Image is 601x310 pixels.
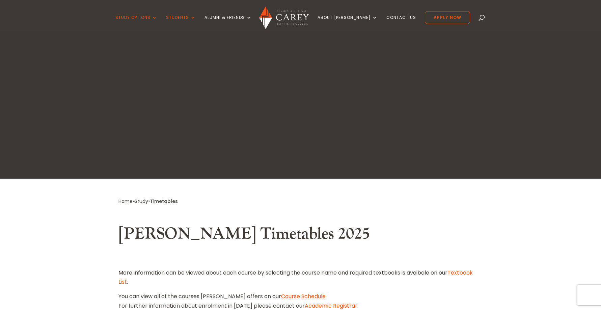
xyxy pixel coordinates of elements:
[118,268,483,292] p: More information can be viewed about each course by selecting the course name and required textbo...
[318,15,378,31] a: About [PERSON_NAME]
[305,302,357,310] a: Academic Registrar
[425,11,470,24] a: Apply Now
[118,292,483,310] p: You can view all of the courses [PERSON_NAME] offers on our . For further information about enrol...
[118,198,178,205] span: » »
[386,15,416,31] a: Contact Us
[118,224,483,247] h2: [PERSON_NAME] Timetables 2025
[118,198,133,205] a: Home
[150,198,178,205] span: Timetables
[259,6,309,29] img: Carey Baptist College
[281,292,326,300] a: Course Schedule
[135,198,148,205] a: Study
[166,15,196,31] a: Students
[204,15,252,31] a: Alumni & Friends
[115,15,157,31] a: Study Options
